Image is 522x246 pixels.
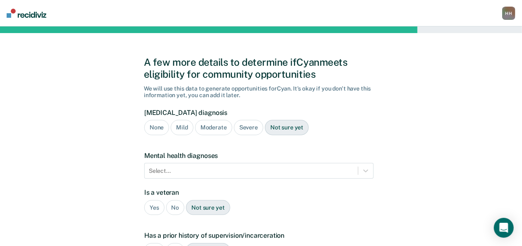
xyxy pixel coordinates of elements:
[144,200,164,215] div: Yes
[171,120,193,135] div: Mild
[166,200,185,215] div: No
[195,120,232,135] div: Moderate
[234,120,263,135] div: Severe
[144,56,378,80] div: A few more details to determine if Cyan meets eligibility for community opportunities
[7,9,46,18] img: Recidiviz
[144,232,374,239] label: Has a prior history of supervision/incarceration
[494,218,514,238] div: Open Intercom Messenger
[502,7,515,20] button: HH
[144,109,374,117] label: [MEDICAL_DATA] diagnosis
[502,7,515,20] div: H H
[144,189,374,196] label: Is a veteran
[144,85,378,99] div: We will use this data to generate opportunities for Cyan . It's okay if you don't have this infor...
[144,152,374,160] label: Mental health diagnoses
[144,120,169,135] div: None
[186,200,230,215] div: Not sure yet
[265,120,309,135] div: Not sure yet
